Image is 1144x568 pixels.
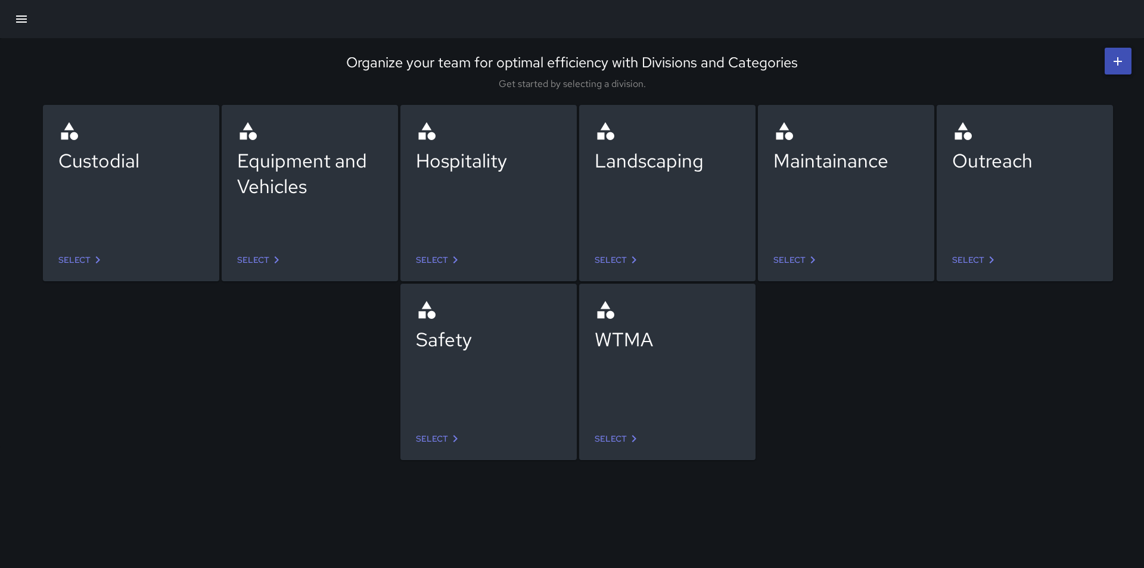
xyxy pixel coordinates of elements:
[237,148,383,199] div: Equipment and Vehicles
[595,327,740,352] div: WTMA
[947,249,1003,271] a: Select
[15,77,1129,90] div: Get started by selecting a division.
[232,249,288,271] a: Select
[58,148,204,173] div: Custodial
[416,327,561,352] div: Safety
[411,428,467,450] a: Select
[416,148,561,173] div: Hospitality
[773,148,919,173] div: Maintainance
[952,148,1098,173] div: Outreach
[769,249,825,271] a: Select
[595,148,740,173] div: Landscaping
[590,249,646,271] a: Select
[590,428,646,450] a: Select
[15,53,1129,72] div: Organize your team for optimal efficiency with Divisions and Categories
[54,249,110,271] a: Select
[411,249,467,271] a: Select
